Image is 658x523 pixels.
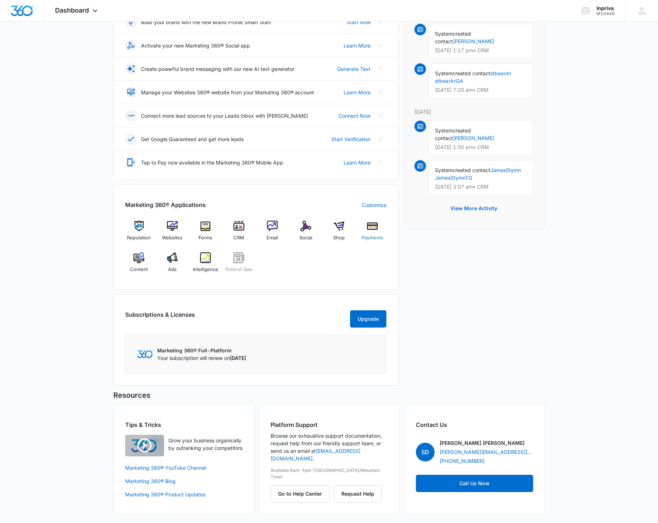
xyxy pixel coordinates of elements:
p: [PERSON_NAME] [PERSON_NAME] [440,439,525,447]
p: Available 8am-5pm ([GEOGRAPHIC_DATA]/Mountain Time) [271,467,388,480]
a: Learn More [344,42,371,49]
p: Tap to Pay now available in the Marketing 360® Mobile App [141,159,283,166]
span: System [435,31,453,37]
span: SD [416,443,435,461]
p: Connect more lead sources to your Leads Inbox with [PERSON_NAME] [141,112,308,120]
button: Close [375,110,386,121]
span: Reputation [127,234,151,242]
span: Dashboard [55,6,89,14]
p: Create powerful brand messaging with our new AI text generator [141,65,294,73]
a: Go to Help Center [271,491,334,497]
a: CRM [225,221,253,247]
span: created contact [453,167,490,173]
button: View More Activity [443,200,504,217]
span: created contact [453,70,490,76]
h2: Platform Support [271,420,388,429]
p: Build your brand with the new Brand Profile Smart Start [141,18,271,26]
div: account id [596,11,615,16]
a: Start Verification [331,135,371,143]
button: Close [375,86,386,98]
button: Close [375,16,386,28]
button: Close [375,63,386,75]
a: Forms [192,221,219,247]
span: Websites [162,234,182,242]
span: Ads [168,266,177,273]
a: Intelligence [192,252,219,278]
a: Learn More [344,89,371,96]
a: [PERSON_NAME][EMAIL_ADDRESS][PERSON_NAME][DOMAIN_NAME] [440,448,533,456]
a: Customize [362,201,386,209]
button: Close [375,40,386,51]
span: created contact [435,127,471,141]
a: Content [125,252,153,278]
a: Marketing 360® Blog [125,477,242,485]
h2: Tips & Tricks [125,420,242,429]
h2: Contact Us [416,420,533,429]
a: Websites [158,221,186,247]
p: [DATE] 3:07 am • CRM [435,184,527,189]
img: Quick Overview Video [125,435,164,456]
a: Learn More [344,159,371,166]
a: [PERSON_NAME] [453,135,494,141]
p: [DATE] [414,108,533,116]
a: Marketing 360® YouTube Channel [125,464,242,472]
span: Point of Sale [225,266,253,273]
p: Get Google Guaranteed and get more leads [141,135,244,143]
p: Grow your business organically by outranking your competitors [168,437,242,452]
span: Shop [333,234,345,242]
p: Activate your new Marketing 360® Social app [141,42,250,49]
h2: Marketing 360® Applications [125,200,206,209]
a: Social [292,221,319,247]
p: Browse our exhaustive support documentation, request help from our friendly support team, or send... [271,432,388,462]
p: Manage your Websites 360® website from your Marketing 360® account [141,89,314,96]
button: Close [375,133,386,145]
span: Intelligence [193,266,218,273]
img: Marketing 360 Logo [137,350,153,358]
button: Request Help [334,485,382,502]
span: System [435,127,453,134]
a: Start Now [347,18,371,26]
button: Go to Help Center [271,485,330,502]
span: Forms [199,234,212,242]
span: System [435,70,453,76]
button: Upgrade [350,310,386,328]
p: Marketing 360® Full-Platform [157,347,246,354]
a: Connect Now [339,112,371,120]
button: Close [375,157,386,168]
a: [PERSON_NAME] [453,38,494,44]
h2: Subscriptions & Licenses [125,310,195,325]
a: Reputation [125,221,153,247]
a: Generate Text [337,65,371,73]
span: Payments [362,234,383,242]
p: [DATE] 7:20 am • CRM [435,87,527,93]
a: Point of Sale [225,252,253,278]
h5: Resources [113,390,545,401]
span: Social [299,234,312,242]
p: Your subscription will renew on [157,354,246,362]
span: CRM [233,234,244,242]
span: Email [267,234,278,242]
a: Payments [359,221,386,247]
a: [PHONE_NUMBER] [440,457,485,465]
span: Content [130,266,148,273]
a: Marketing 360® Product Updates [125,491,242,498]
a: Ads [158,252,186,278]
a: Shop [325,221,353,247]
a: Email [259,221,286,247]
p: [DATE] 1:17 pm • CRM [435,48,527,53]
p: [DATE] 1:30 pm • CRM [435,145,527,150]
a: Call Us Now [416,475,533,492]
span: [DATE] [230,355,246,361]
div: account name [596,5,615,11]
span: created contact [435,31,471,44]
a: Request Help [334,491,382,497]
span: System [435,167,453,173]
